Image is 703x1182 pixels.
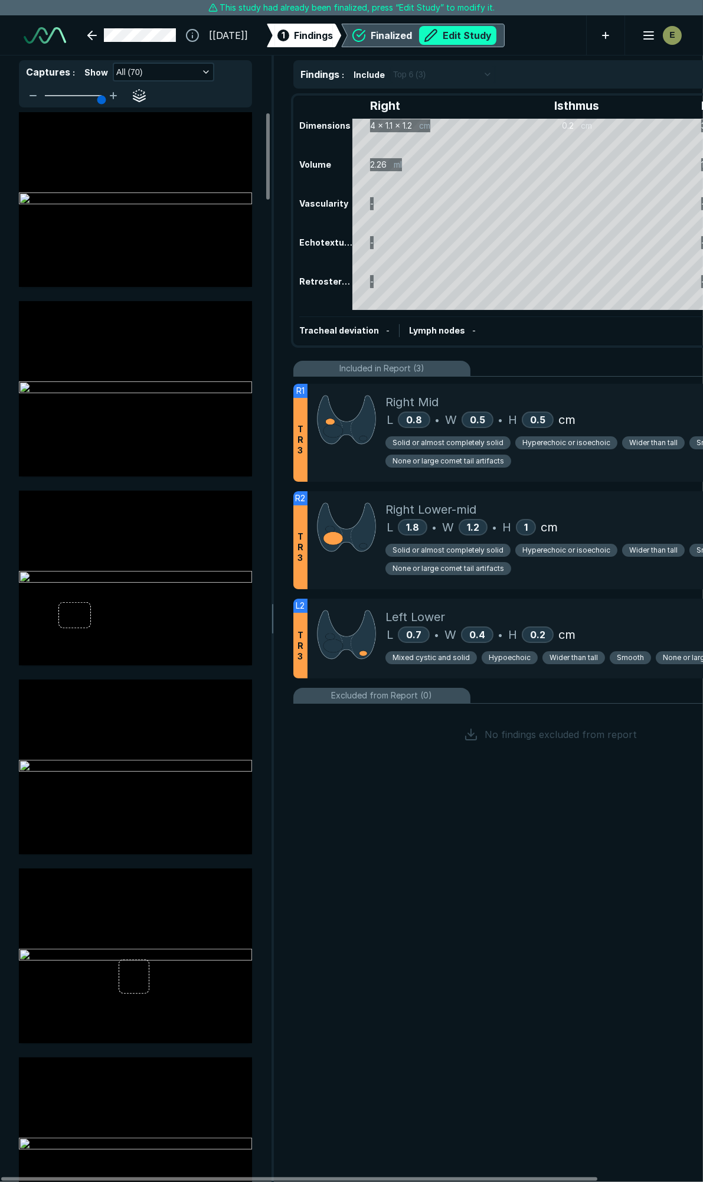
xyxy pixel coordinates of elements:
[341,24,505,47] div: FinalizedEdit Study
[24,27,66,44] img: See-Mode Logo
[73,67,75,77] span: :
[530,414,545,426] span: 0.5
[387,626,393,644] span: L
[485,727,637,742] span: No findings excluded from report
[663,26,682,45] div: avatar-name
[508,411,517,429] span: H
[385,393,439,411] span: Right Mid
[209,28,248,43] span: [[DATE]]
[432,520,436,534] span: •
[297,630,303,662] span: T R 3
[342,70,344,80] span: :
[19,760,252,774] img: d975e2cc-5c41-4469-a211-7385c62a849c
[26,66,70,78] span: Captures
[629,437,678,448] span: Wider than tall
[444,626,456,644] span: W
[19,949,252,963] img: abea6e5a-6596-4171-84c0-0be035031536
[498,628,502,642] span: •
[339,362,424,375] span: Included in Report (3)
[19,22,71,48] a: See-Mode Logo
[387,518,393,536] span: L
[522,545,610,556] span: Hyperechoic or isoechoic
[409,325,465,335] span: Lymph nodes
[267,24,341,47] div: 1Findings
[524,521,528,533] span: 1
[469,629,485,641] span: 0.4
[558,411,576,429] span: cm
[282,29,285,41] span: 1
[19,192,252,207] img: 192dcff1-371a-4a27-96fc-9e022fe2fa26
[419,26,496,45] button: Edit Study
[317,501,376,553] img: PeLc8AAAAGSURBVAMA0+VWK233bMAAAAAASUVORK5CYII=
[393,563,504,574] span: None or large comet tail artifacts
[19,1138,252,1152] img: 57780f41-f4c1-444d-8a31-b2445984e596
[550,652,598,663] span: Wider than tall
[385,608,445,626] span: Left Lower
[393,456,504,466] span: None or large comet tail artifacts
[617,652,644,663] span: Smooth
[393,68,426,81] span: Top 6 (3)
[558,626,576,644] span: cm
[669,29,675,41] span: E
[371,26,496,45] div: Finalized
[297,531,303,563] span: T R 3
[296,599,305,612] span: L2
[467,521,479,533] span: 1.2
[498,413,502,427] span: •
[386,325,390,335] span: -
[635,24,684,47] button: avatar-name
[406,414,422,426] span: 0.8
[502,518,511,536] span: H
[317,608,376,661] img: wIl60gAAAAGSURBVAMAT7xKKx97er4AAAAASUVORK5CYII=
[84,66,108,79] span: Show
[393,437,503,448] span: Solid or almost completely solid
[530,629,545,641] span: 0.2
[629,545,678,556] span: Wider than tall
[19,381,252,396] img: ec2751bb-0c06-4430-8664-16fc16aeda2d
[297,424,303,456] span: T R 3
[434,628,439,642] span: •
[299,325,379,335] span: Tracheal deviation
[406,521,419,533] span: 1.8
[393,545,503,556] span: Solid or almost completely solid
[19,571,252,585] img: 49863e61-14dd-4e9e-a9cf-3a692fba5b8f
[508,626,517,644] span: H
[541,518,558,536] span: cm
[442,518,454,536] span: W
[116,66,142,79] span: All (70)
[492,520,496,534] span: •
[385,501,476,518] span: Right Lower-mid
[387,411,393,429] span: L
[393,652,470,663] span: Mixed cystic and solid
[220,1,495,14] span: This study had already been finalized, press “Edit Study” to modify it.
[472,325,476,335] span: -
[296,492,306,505] span: R2
[445,411,457,429] span: W
[489,652,531,663] span: Hypoechoic
[435,413,439,427] span: •
[300,68,339,80] span: Findings
[354,68,385,81] span: Include
[470,414,485,426] span: 0.5
[296,384,305,397] span: R1
[317,393,376,446] img: n0orTk8imwAAAABJRU5ErkJggg==
[522,437,610,448] span: Hyperechoic or isoechoic
[294,28,333,43] span: Findings
[332,689,433,702] span: Excluded from Report (0)
[406,629,421,641] span: 0.7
